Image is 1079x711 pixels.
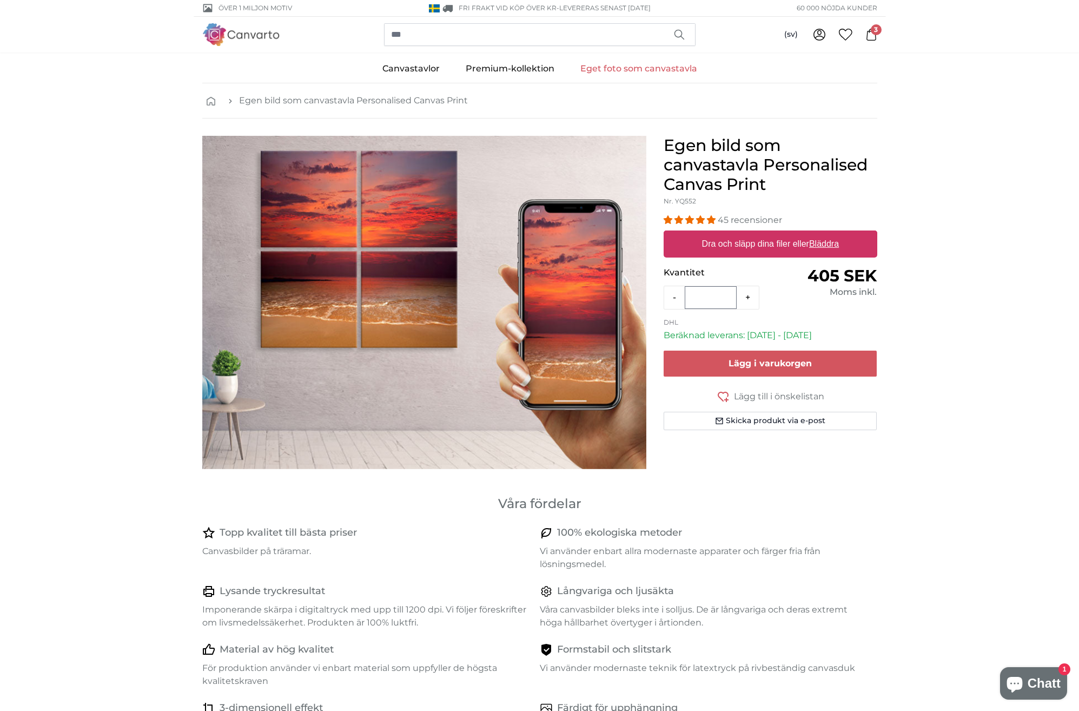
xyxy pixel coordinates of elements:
p: Canvasbilder på träramar. [202,545,531,558]
p: Vi använder enbart allra modernaste apparater och färger fria från lösningsmedel. [540,545,869,571]
p: DHL [664,318,877,327]
a: Canvastavlor [369,55,453,83]
button: Lägg i varukorgen [664,351,877,377]
a: Eget foto som canvastavla [567,55,710,83]
p: Beräknad leverans: [DATE] - [DATE] [664,329,877,342]
a: Egen bild som canvastavla Personalised Canvas Print [239,94,468,107]
u: Bläddra [809,239,839,248]
h4: Lysande tryckresultat [220,584,325,599]
span: Över 1 miljon motiv [219,3,292,13]
span: - [557,4,651,12]
nav: breadcrumbs [202,83,877,119]
div: Moms inkl. [770,286,877,299]
img: personalised-canvas-print [202,136,646,469]
h4: Topp kvalitet till bästa priser [220,525,357,541]
p: Vi använder modernaste teknik för latextryck på rivbeständig canvasduk [540,662,869,675]
span: 60 000 nöjda kunder [797,3,877,13]
span: Lägg till i önskelistan [734,390,824,403]
h3: Våra fördelar [202,495,877,512]
h4: 100% ekologiska metoder [557,525,682,541]
inbox-online-store-chat: Shopifys webbutikschatt [997,667,1070,702]
button: - [664,287,685,308]
h1: Egen bild som canvastavla Personalised Canvas Print [664,136,877,194]
div: 1 of 1 [202,136,646,469]
span: 3 [871,24,882,35]
span: 45 recensioner [718,215,782,225]
span: 405 SEK [807,266,877,286]
span: FRI frakt vid köp över kr [459,4,557,12]
h4: Långvariga och ljusäkta [557,584,674,599]
label: Dra och släpp dina filer eller [697,233,843,255]
p: Våra canvasbilder bleks inte i solljus. De är långvariga och deras extremt höga hållbarhet överty... [540,603,869,629]
span: Nr. YQ552 [664,197,696,205]
h4: Material av hög kvalitet [220,642,334,657]
button: Lägg till i önskelistan [664,390,877,403]
button: + [737,287,759,308]
img: Canvarto [202,23,280,45]
p: Kvantitet [664,266,770,279]
h4: Formstabil och slitstark [557,642,671,657]
a: Premium-kollektion [453,55,567,83]
p: För produktion använder vi enbart material som uppfyller de högsta kvalitetskraven [202,662,531,688]
span: Lägg i varukorgen [729,358,812,368]
span: 4.93 stars [664,215,718,225]
p: Imponerande skärpa i digitaltryck med upp till 1200 dpi. Vi följer föreskrifter om livsmedelssäke... [202,603,531,629]
button: Skicka produkt via e-post [664,412,877,430]
img: Sverige [429,4,440,12]
button: (sv) [776,25,806,44]
span: Levereras senast [DATE] [559,4,651,12]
